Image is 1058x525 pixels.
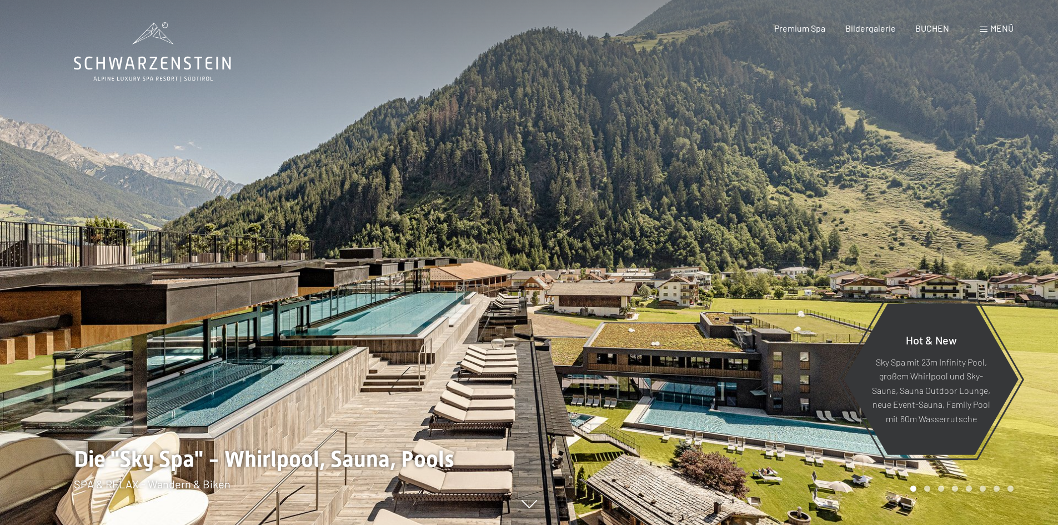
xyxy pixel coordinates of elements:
span: Hot & New [906,333,957,346]
p: Sky Spa mit 23m Infinity Pool, großem Whirlpool und Sky-Sauna, Sauna Outdoor Lounge, neue Event-S... [871,354,991,426]
div: Carousel Page 6 [980,486,986,492]
a: Hot & New Sky Spa mit 23m Infinity Pool, großem Whirlpool und Sky-Sauna, Sauna Outdoor Lounge, ne... [843,303,1019,456]
div: Carousel Page 5 [966,486,972,492]
div: Carousel Pagination [906,486,1014,492]
div: Carousel Page 1 (Current Slide) [910,486,916,492]
div: Carousel Page 7 [994,486,1000,492]
a: BUCHEN [915,23,949,33]
div: Carousel Page 4 [952,486,958,492]
div: Carousel Page 3 [938,486,944,492]
div: Carousel Page 8 [1007,486,1014,492]
a: Bildergalerie [845,23,896,33]
a: Premium Spa [774,23,825,33]
div: Carousel Page 2 [924,486,930,492]
span: Menü [990,23,1014,33]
